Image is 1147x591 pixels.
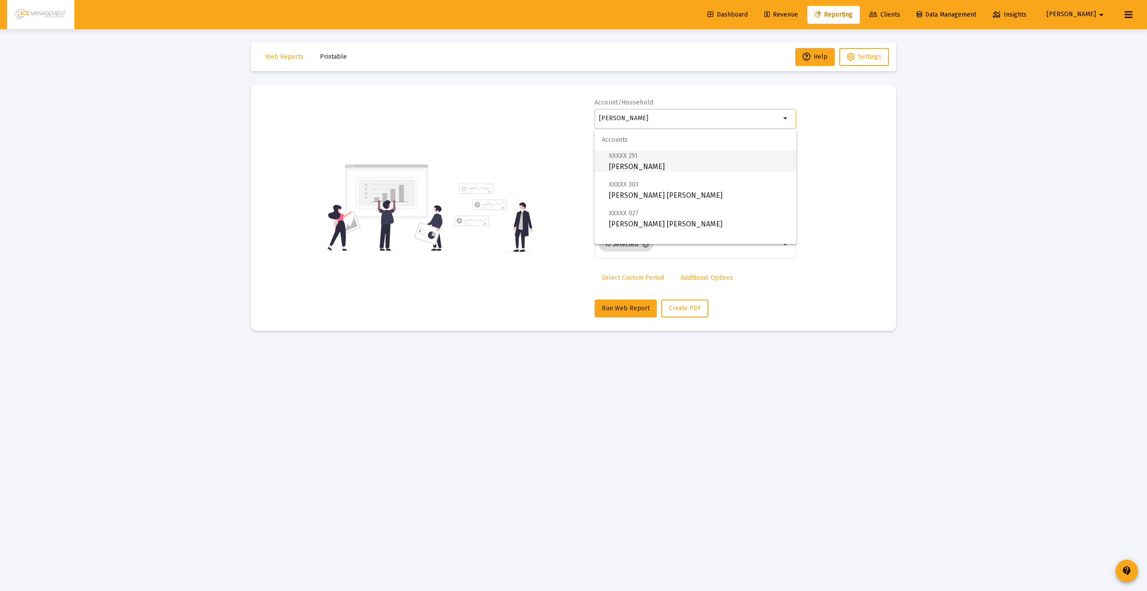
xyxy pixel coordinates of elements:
[595,300,657,317] button: Run Web Report
[599,115,780,122] input: Search or select an account or household
[313,48,354,66] button: Printable
[661,300,708,317] button: Create PDF
[917,11,976,18] span: Data Management
[595,99,654,106] label: Account/Household
[609,209,638,217] span: XXXXX 027
[258,48,310,66] button: Web Reports
[602,274,664,282] span: Select Custom Period
[839,48,889,66] button: Settings
[764,11,798,18] span: Revenue
[642,240,650,248] mat-icon: cancel
[910,6,983,24] a: Data Management
[320,53,347,61] span: Printable
[609,150,789,172] span: [PERSON_NAME]
[454,183,533,252] img: reporting-alt
[807,6,860,24] a: Reporting
[595,237,796,258] span: Households
[599,237,653,252] mat-chip: 15 Selected
[986,6,1034,24] a: Insights
[700,6,755,24] a: Dashboard
[681,274,733,282] span: Additional Options
[1121,565,1132,576] mat-icon: contact_support
[595,129,796,151] span: Accounts
[795,48,835,66] button: Help
[993,11,1026,18] span: Insights
[780,113,791,124] mat-icon: arrow_drop_down
[862,6,907,24] a: Clients
[609,152,638,160] span: XXXXX 251
[609,181,638,188] span: XXXXX 303
[14,6,68,24] img: Dashboard
[1047,11,1096,18] span: [PERSON_NAME]
[1096,6,1107,24] mat-icon: arrow_drop_down
[1036,5,1117,23] button: [PERSON_NAME]
[780,239,791,250] mat-icon: arrow_drop_down
[802,53,828,61] span: Help
[858,53,881,61] span: Settings
[609,179,789,201] span: [PERSON_NAME] [PERSON_NAME]
[326,163,449,252] img: reporting
[599,235,780,253] mat-chip-list: Selection
[815,11,853,18] span: Reporting
[707,11,748,18] span: Dashboard
[265,53,303,61] span: Web Reports
[602,304,650,312] span: Run Web Report
[609,208,789,230] span: [PERSON_NAME] [PERSON_NAME]
[669,304,701,312] span: Create PDF
[757,6,805,24] a: Revenue
[869,11,900,18] span: Clients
